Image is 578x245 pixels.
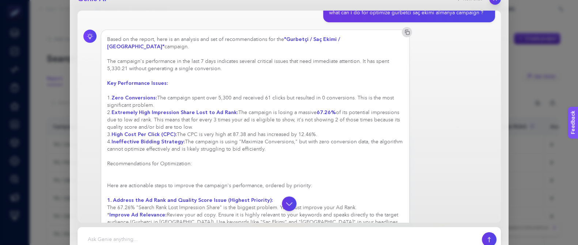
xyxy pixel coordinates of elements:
[107,160,404,167] h3: Recommendations for Optimization:
[4,2,28,8] span: Feedback
[112,138,185,145] strong: Ineffective Bidding Strategy:
[112,109,238,116] strong: Extremely High Impression Share Lost to Ad Rank:
[329,9,483,16] div: what can ı do for optimize gurbetci saç ekimi almanya campaign ?
[112,94,157,101] strong: Zero Conversions:
[107,36,340,50] strong: "Gurbetçi / Saç Ekimi / [GEOGRAPHIC_DATA]"
[109,211,167,218] strong: Improve Ad Relevance:
[317,109,336,116] strong: 67.26%
[402,27,412,37] button: Copy
[107,80,168,87] strong: Key Performance Issues:
[112,131,177,138] strong: High Cost Per Click (CPC):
